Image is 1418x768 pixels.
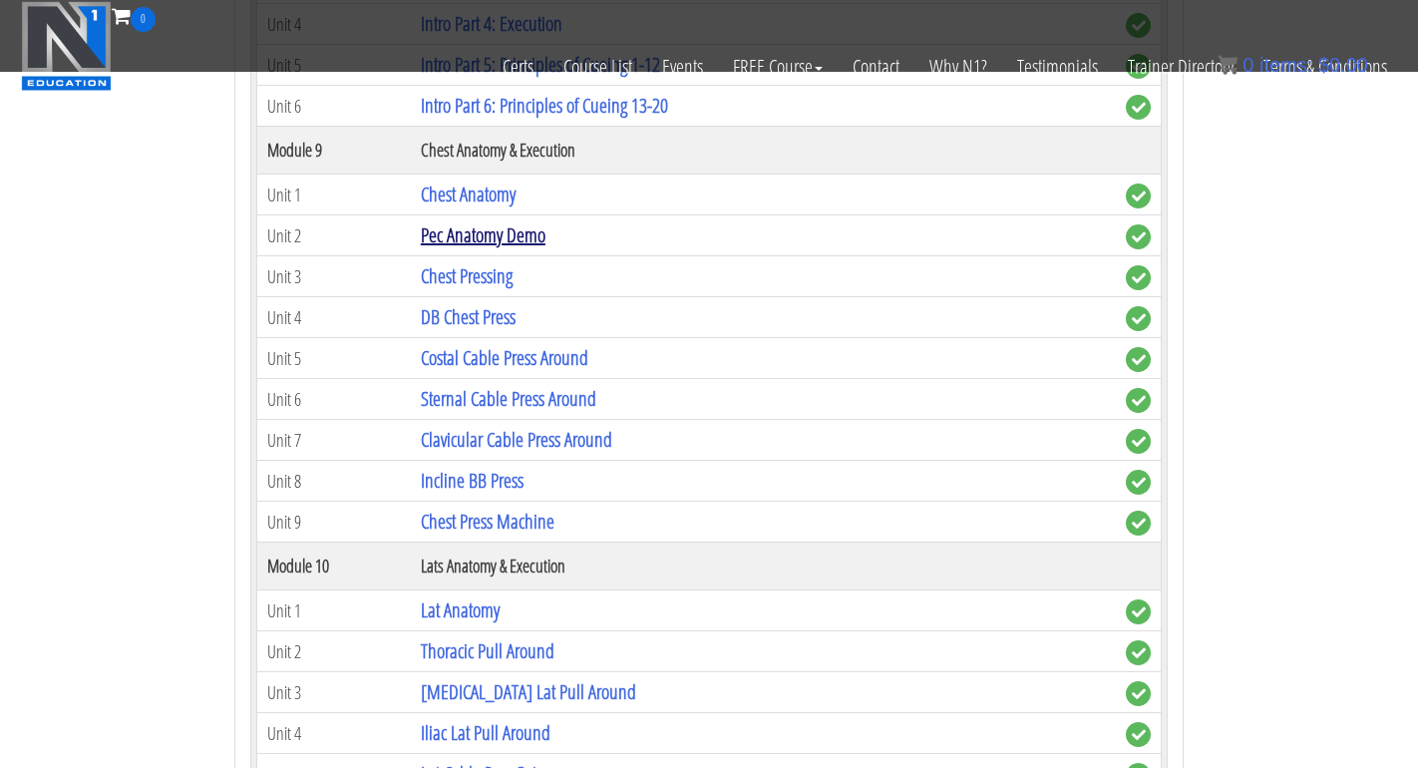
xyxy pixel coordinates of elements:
[421,467,524,494] a: Incline BB Press
[421,344,588,371] a: Costal Cable Press Around
[257,590,411,631] td: Unit 1
[421,426,612,453] a: Clavicular Cable Press Around
[718,32,838,102] a: FREE Course
[421,596,500,623] a: Lat Anatomy
[112,2,156,29] a: 0
[1218,54,1368,76] a: 0 items: $0.00
[1248,32,1402,102] a: Terms & Conditions
[421,385,596,412] a: Sternal Cable Press Around
[1218,55,1238,75] img: icon11.png
[421,92,668,119] a: Intro Part 6: Principles of Cueing 13-20
[421,678,636,705] a: [MEDICAL_DATA] Lat Pull Around
[421,221,545,248] a: Pec Anatomy Demo
[1126,347,1151,372] span: complete
[1126,722,1151,747] span: complete
[257,256,411,297] td: Unit 3
[257,175,411,215] td: Unit 1
[257,713,411,754] td: Unit 4
[1126,599,1151,624] span: complete
[257,502,411,543] td: Unit 9
[838,32,914,102] a: Contact
[1242,54,1253,76] span: 0
[1126,681,1151,706] span: complete
[1259,54,1312,76] span: items:
[257,127,411,175] th: Module 9
[257,297,411,338] td: Unit 4
[1002,32,1113,102] a: Testimonials
[257,338,411,379] td: Unit 5
[1318,54,1368,76] bdi: 0.00
[421,508,554,535] a: Chest Press Machine
[421,181,516,207] a: Chest Anatomy
[1126,388,1151,413] span: complete
[257,631,411,672] td: Unit 2
[1113,32,1248,102] a: Trainer Directory
[1126,470,1151,495] span: complete
[421,719,550,746] a: Iliac Lat Pull Around
[421,262,513,289] a: Chest Pressing
[421,637,554,664] a: Thoracic Pull Around
[257,215,411,256] td: Unit 2
[1126,184,1151,208] span: complete
[548,32,647,102] a: Course List
[1318,54,1329,76] span: $
[421,303,516,330] a: DB Chest Press
[131,7,156,32] span: 0
[1126,224,1151,249] span: complete
[257,672,411,713] td: Unit 3
[1126,429,1151,454] span: complete
[257,379,411,420] td: Unit 6
[488,32,548,102] a: Certs
[257,461,411,502] td: Unit 8
[257,543,411,590] th: Module 10
[411,127,1116,175] th: Chest Anatomy & Execution
[1126,95,1151,120] span: complete
[1126,265,1151,290] span: complete
[411,543,1116,590] th: Lats Anatomy & Execution
[1126,511,1151,536] span: complete
[914,32,1002,102] a: Why N1?
[1126,306,1151,331] span: complete
[1126,640,1151,665] span: complete
[647,32,718,102] a: Events
[257,86,411,127] td: Unit 6
[257,420,411,461] td: Unit 7
[21,1,112,91] img: n1-education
